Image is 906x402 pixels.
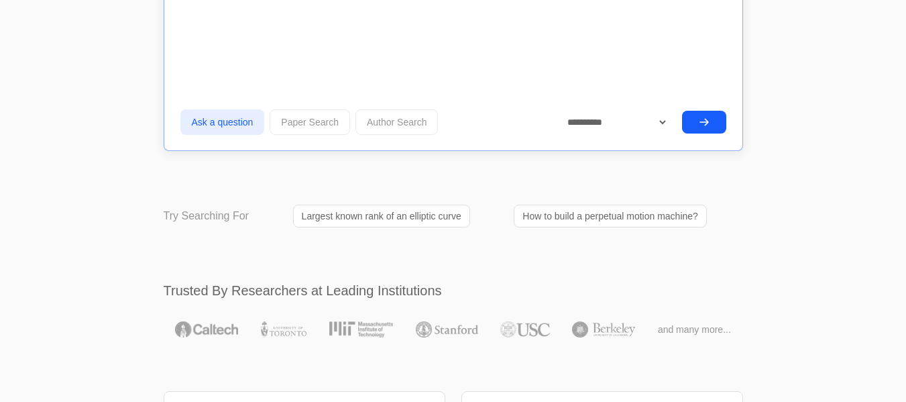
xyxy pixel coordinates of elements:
a: How to build a perpetual motion machine? [514,205,707,228]
img: Caltech [175,321,238,338]
button: Author Search [355,109,439,135]
button: Paper Search [270,109,350,135]
span: and many more... [658,323,731,336]
a: Largest known rank of an elliptic curve [293,205,470,228]
h2: Trusted By Researchers at Leading Institutions [164,281,743,300]
button: Ask a question [180,109,265,135]
img: Stanford [416,321,478,338]
img: University of Toronto [261,321,306,338]
img: UC Berkeley [572,321,635,338]
img: MIT [329,321,393,338]
p: Try Searching For [164,208,249,224]
img: USC [500,321,549,338]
